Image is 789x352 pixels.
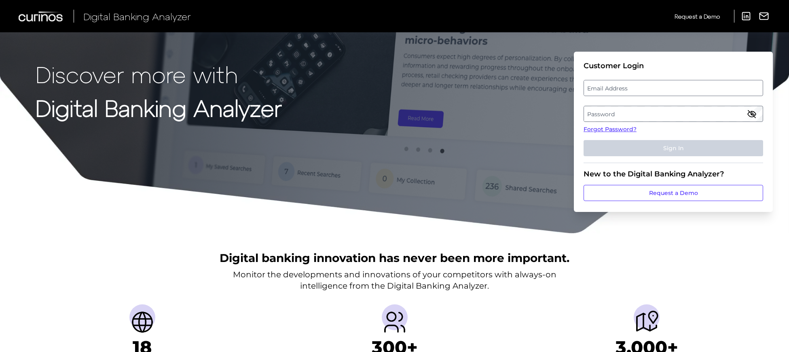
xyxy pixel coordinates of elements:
button: Sign In [584,140,763,156]
span: Request a Demo [675,13,720,20]
img: Journeys [634,309,660,335]
a: Request a Demo [675,10,720,23]
label: Password [584,107,762,121]
div: Customer Login [584,61,763,70]
span: Digital Banking Analyzer [83,10,191,22]
label: Email Address [584,81,762,95]
img: Countries [129,309,155,335]
img: Curinos [19,11,64,21]
img: Providers [382,309,408,335]
a: Request a Demo [584,185,763,201]
div: New to the Digital Banking Analyzer? [584,170,763,178]
a: Forgot Password? [584,125,763,134]
p: Monitor the developments and innovations of your competitors with always-on intelligence from the... [233,269,556,291]
strong: Digital Banking Analyzer [36,94,282,121]
h2: Digital banking innovation has never been more important. [220,250,569,266]
p: Discover more with [36,61,282,87]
